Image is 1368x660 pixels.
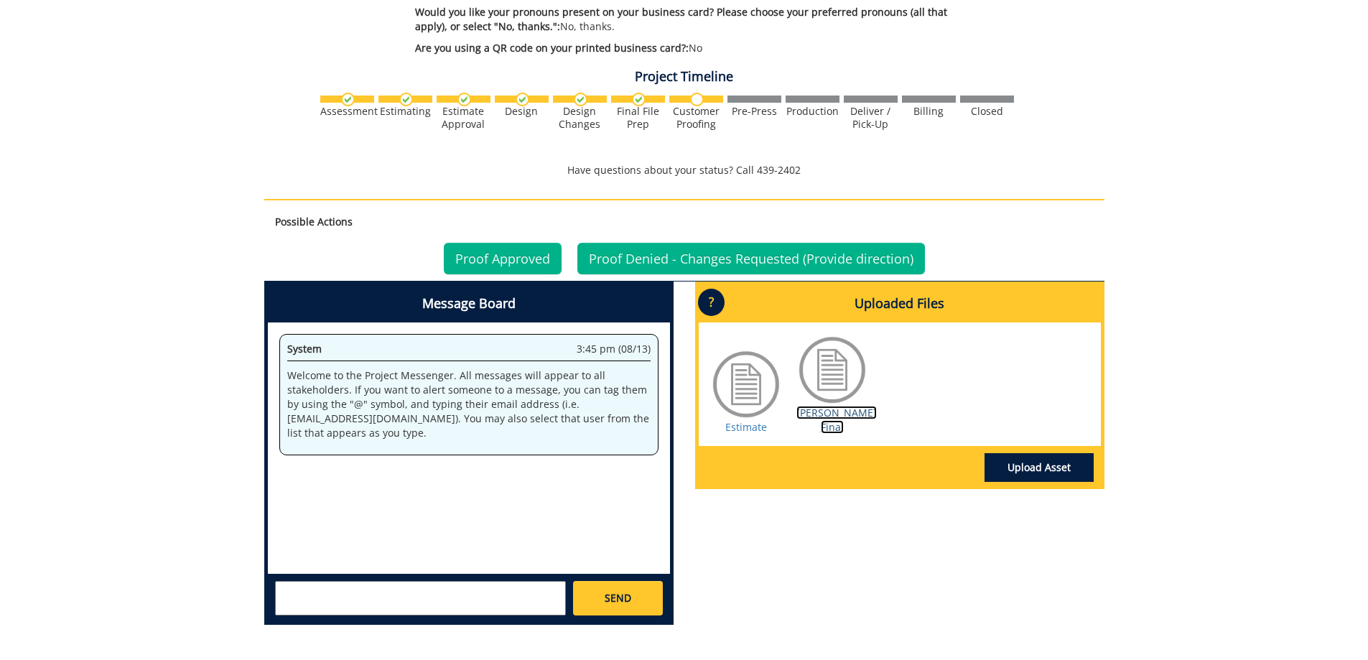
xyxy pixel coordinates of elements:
img: checkmark [574,93,587,106]
img: checkmark [516,93,529,106]
p: No, thanks. [415,5,977,34]
span: Would you like your pronouns present on your business card? Please choose your preferred pronouns... [415,5,947,33]
a: Proof Denied - Changes Requested (Provide direction) [577,243,925,274]
img: checkmark [457,93,471,106]
div: Estimating [378,105,432,118]
textarea: messageToSend [275,581,566,615]
p: Welcome to the Project Messenger. All messages will appear to all stakeholders. If you want to al... [287,368,651,440]
div: Final File Prep [611,105,665,131]
strong: Possible Actions [275,215,353,228]
div: Estimate Approval [437,105,490,131]
h4: Uploaded Files [699,285,1101,322]
span: 3:45 pm (08/13) [577,342,651,356]
div: Closed [960,105,1014,118]
div: Design Changes [553,105,607,131]
a: [PERSON_NAME] Final [796,406,877,434]
h4: Project Timeline [264,70,1104,84]
span: SEND [605,591,631,605]
a: Proof Approved [444,243,562,274]
img: checkmark [341,93,355,106]
div: Assessment [320,105,374,118]
div: Billing [902,105,956,118]
div: Deliver / Pick-Up [844,105,898,131]
img: checkmark [632,93,646,106]
p: ? [698,289,725,316]
img: checkmark [399,93,413,106]
p: Have questions about your status? Call 439-2402 [264,163,1104,177]
p: No [415,41,977,55]
div: Design [495,105,549,118]
a: Estimate [725,420,767,434]
a: SEND [573,581,662,615]
img: no [690,93,704,106]
h4: Message Board [268,285,670,322]
div: Customer Proofing [669,105,723,131]
span: System [287,342,322,355]
div: Pre-Press [727,105,781,118]
a: Upload Asset [985,453,1094,482]
span: Are you using a QR code on your printed business card?: [415,41,689,55]
div: Production [786,105,839,118]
